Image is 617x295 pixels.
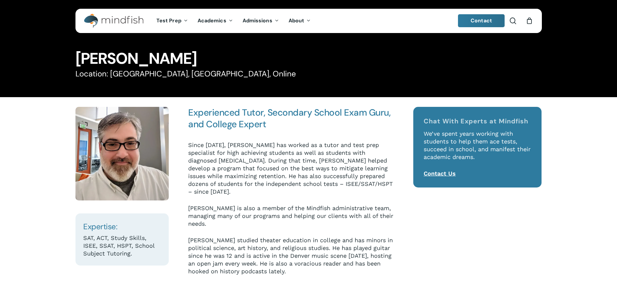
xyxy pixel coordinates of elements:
[152,9,315,33] nav: Main Menu
[75,51,542,66] h1: [PERSON_NAME]
[193,18,238,24] a: Academics
[424,170,456,177] a: Contact Us
[243,17,272,24] span: Admissions
[188,204,395,236] p: [PERSON_NAME] is also a member of the Mindfish administrative team, managing many of our programs...
[238,18,284,24] a: Admissions
[424,117,531,125] h4: Chat With Experts at Mindfish
[188,141,395,204] p: Since [DATE], [PERSON_NAME] has worked as a tutor and test prep specialist for high achieving stu...
[152,18,193,24] a: Test Prep
[526,17,533,24] a: Cart
[188,107,395,130] h4: Experienced Tutor, Secondary School Exam Guru, and College Expert
[83,221,117,232] span: Expertise:
[471,17,492,24] span: Contact
[83,234,161,257] p: SAT, ACT, Study Skills, ISEE, SSAT, HSPT, School Subject Tutoring.
[198,17,226,24] span: Academics
[156,17,181,24] span: Test Prep
[75,9,542,33] header: Main Menu
[289,17,304,24] span: About
[458,14,505,27] a: Contact
[188,236,395,275] p: [PERSON_NAME] studied theater education in college and has minors in political science, art histo...
[75,69,296,79] span: Location: [GEOGRAPHIC_DATA], [GEOGRAPHIC_DATA], Online
[424,130,531,170] p: We’ve spent years working with students to help them ace tests, succeed in school, and manifest t...
[284,18,316,24] a: About
[75,107,169,200] img: IMG 20191002 115115 Jason King e1718055159663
